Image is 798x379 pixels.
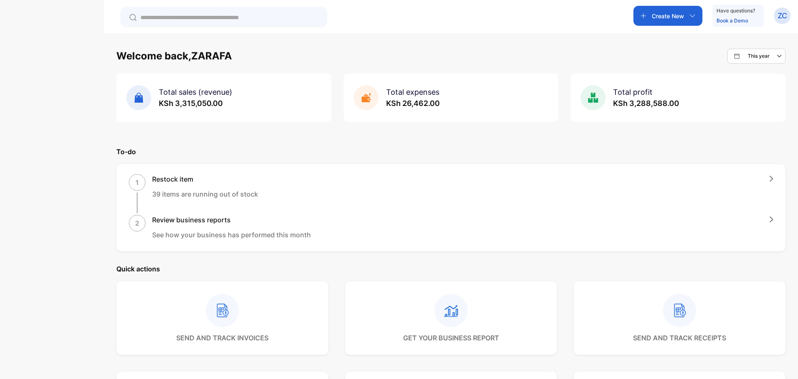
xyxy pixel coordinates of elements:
p: Settings [30,246,53,255]
p: Upgrade plan [12,278,91,286]
p: ZC [778,10,787,21]
p: Contacts [31,152,56,160]
a: Book a Demo [717,17,748,24]
p: Create New [652,12,684,20]
p: Upgrade plan [38,325,76,334]
p: 39 items are running out of stock [152,189,258,199]
span: Total expenses [386,88,439,96]
h1: Review business reports [152,215,311,225]
p: send and track receipts [633,333,726,343]
p: This year [748,52,770,60]
p: Reports [31,175,52,184]
p: Inventory [31,104,57,113]
p: get your business report [403,333,499,343]
p: Have questions? [717,7,755,15]
span: Total sales (revenue) [159,88,232,96]
p: To-do [116,147,786,157]
span: KSh 3,288,588.00 [613,99,679,108]
p: Dismiss [12,325,33,334]
p: SIGMA VENTURES LTD T/A ZARAFA CO-WORK [27,10,89,36]
button: This year [727,49,786,64]
button: Create New [633,6,702,26]
h1: Welcome back, ZARAFA [116,49,232,64]
p: Expenses [31,128,58,137]
p: 1 [135,177,139,187]
p: Sales [31,81,46,89]
h1: Restock item [152,174,258,184]
span: Enterprise Plan [12,304,47,310]
p: ZC [7,354,17,364]
span: Total profit [613,88,653,96]
span: Upgrade to to get unlimited access. [12,297,84,318]
span: KSh 3,315,050.00 [159,99,223,108]
span: KSh 26,462.00 [386,99,440,108]
p: 2 [135,218,139,228]
p: SC [10,18,20,29]
p: ZARAFA CO-WORK [23,349,86,357]
a: Upgrade plan [33,325,76,334]
p: [EMAIL_ADDRESS][DOMAIN_NAME] [23,357,86,369]
p: Home [31,57,47,66]
p: Quick actions [116,264,786,274]
p: send and track invoices [176,333,268,343]
button: ZC [774,6,791,26]
p: You have 33 invoices & receipts left this month. [12,289,91,319]
p: Referrals [30,223,54,231]
p: See how your business has performed this month [152,230,311,240]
